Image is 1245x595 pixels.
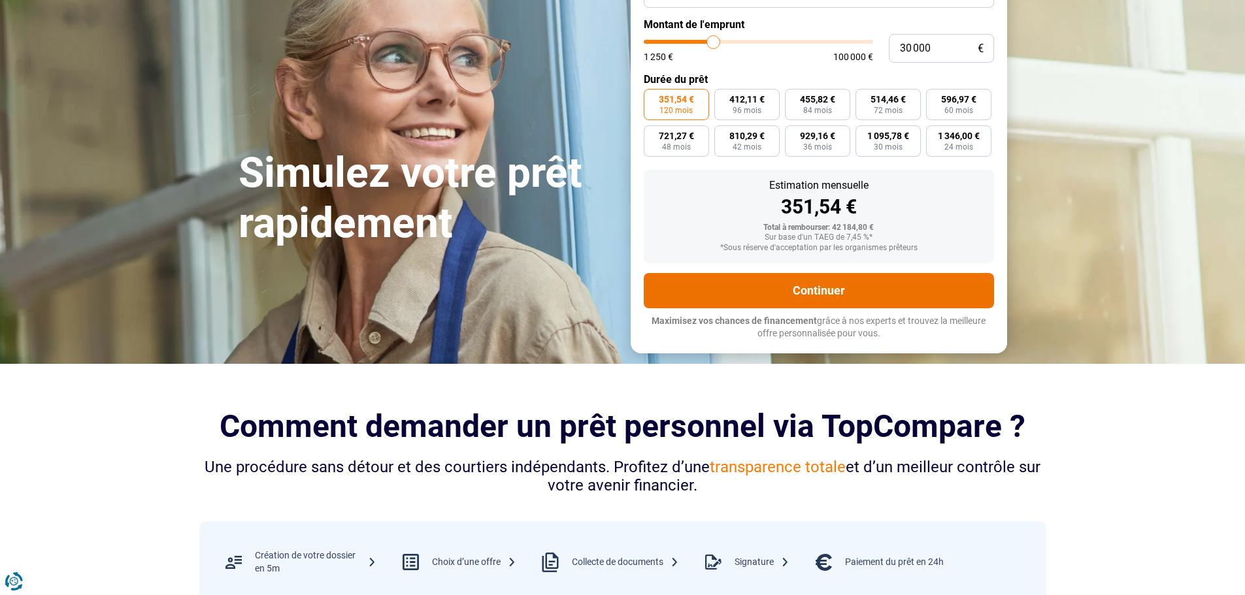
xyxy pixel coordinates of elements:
span: 514,46 € [871,95,906,104]
h2: Comment demander un prêt personnel via TopCompare ? [199,408,1046,444]
h1: Simulez votre prêt rapidement [239,148,615,249]
div: Une procédure sans détour et des courtiers indépendants. Profitez d’une et d’un meilleur contrôle... [199,458,1046,496]
div: Paiement du prêt en 24h [845,556,944,569]
div: Sur base d'un TAEG de 7,45 %* [654,233,984,242]
span: 30 mois [874,143,903,151]
div: *Sous réserve d'acceptation par les organismes prêteurs [654,244,984,253]
span: 721,27 € [659,131,694,140]
div: 351,54 € [654,197,984,217]
span: 42 mois [733,143,761,151]
p: grâce à nos experts et trouvez la meilleure offre personnalisée pour vous. [644,315,994,340]
label: Durée du prêt [644,73,994,86]
span: 596,97 € [941,95,976,104]
span: 24 mois [944,143,973,151]
span: 1 095,78 € [867,131,909,140]
span: 96 mois [733,106,761,114]
span: 36 mois [803,143,832,151]
span: Maximisez vos chances de financement [652,315,817,326]
div: Signature [735,556,789,569]
div: Choix d’une offre [432,556,516,569]
span: 48 mois [662,143,691,151]
label: Montant de l'emprunt [644,18,994,31]
span: € [978,43,984,54]
span: 810,29 € [729,131,765,140]
span: 84 mois [803,106,832,114]
span: 1 346,00 € [938,131,980,140]
span: 929,16 € [800,131,835,140]
div: Estimation mensuelle [654,180,984,191]
div: Création de votre dossier en 5m [255,549,376,575]
span: 351,54 € [659,95,694,104]
button: Continuer [644,273,994,308]
span: transparence totale [710,458,846,476]
span: 1 250 € [644,52,673,61]
span: 455,82 € [800,95,835,104]
div: Collecte de documents [572,556,679,569]
div: Total à rembourser: 42 184,80 € [654,223,984,233]
span: 60 mois [944,106,973,114]
span: 100 000 € [833,52,873,61]
span: 120 mois [659,106,693,114]
span: 412,11 € [729,95,765,104]
span: 72 mois [874,106,903,114]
